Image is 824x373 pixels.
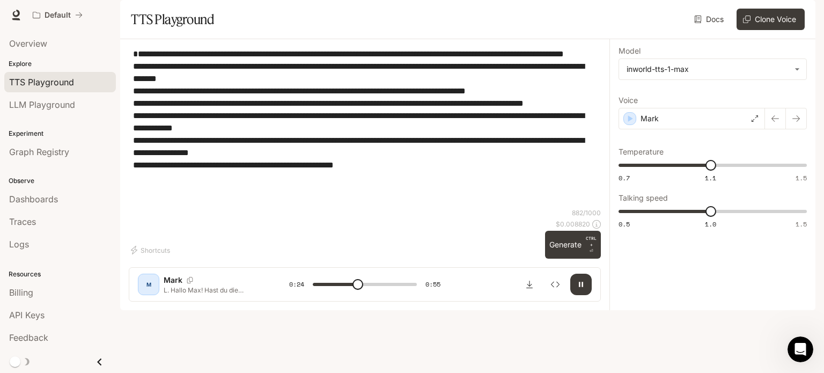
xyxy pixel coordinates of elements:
span: 0:55 [425,279,440,290]
p: Temperature [619,148,664,156]
span: 1.1 [705,173,716,182]
span: 1.0 [705,220,716,229]
p: Model [619,47,641,55]
p: L. Hallo Max! Hast du die neuesten Nachrichten zum Klimawandel gehört? Es ist beunruhigend, wie [... [164,286,263,295]
p: Default [45,11,71,20]
button: Copy Voice ID [182,277,197,283]
button: All workspaces [28,4,87,26]
button: Inspect [545,274,566,295]
iframe: Intercom live chat [788,337,813,362]
p: Talking speed [619,194,668,202]
div: M [140,276,157,293]
button: GenerateCTRL +⏎ [545,231,601,259]
span: 0.5 [619,220,630,229]
div: inworld-tts-1-max [627,64,789,75]
span: 1.5 [796,173,807,182]
button: Clone Voice [737,9,805,30]
h1: TTS Playground [131,9,214,30]
button: Shortcuts [129,242,174,259]
a: Docs [692,9,728,30]
p: CTRL + [586,235,597,248]
p: ⏎ [586,235,597,254]
span: 0.7 [619,173,630,182]
span: 1.5 [796,220,807,229]
p: Mark [641,113,659,124]
button: Download audio [519,274,540,295]
span: 0:24 [289,279,304,290]
div: inworld-tts-1-max [619,59,806,79]
p: Voice [619,97,638,104]
p: Mark [164,275,182,286]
